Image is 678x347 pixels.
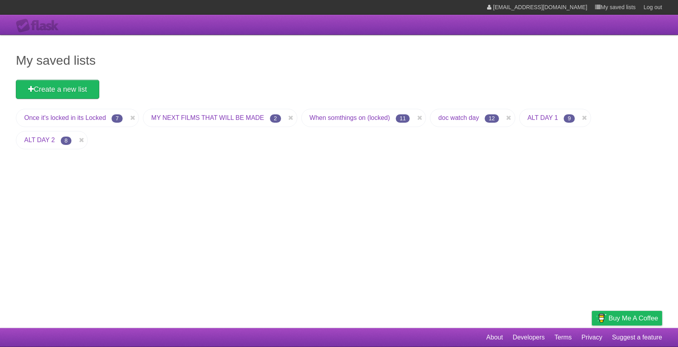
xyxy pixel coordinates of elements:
a: Create a new list [16,80,99,99]
span: 11 [396,114,410,123]
span: 8 [61,137,72,145]
span: 9 [564,114,575,123]
a: Terms [555,330,572,345]
a: When somthings on (locked) [310,114,390,121]
a: Privacy [582,330,602,345]
a: MY NEXT FILMS THAT WILL BE MADE [151,114,264,121]
a: Once it's locked in its Locked [24,114,106,121]
a: doc watch day [438,114,479,121]
span: 2 [270,114,281,123]
a: Suggest a feature [612,330,662,345]
a: Buy me a coffee [592,311,662,326]
h1: My saved lists [16,51,662,70]
img: Buy me a coffee [596,311,607,325]
span: 7 [112,114,123,123]
a: Developers [512,330,545,345]
a: ALT DAY 2 [24,137,55,143]
a: ALT DAY 1 [528,114,558,121]
a: About [486,330,503,345]
span: Buy me a coffee [609,311,658,325]
span: 12 [485,114,499,123]
div: Flask [16,19,64,33]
